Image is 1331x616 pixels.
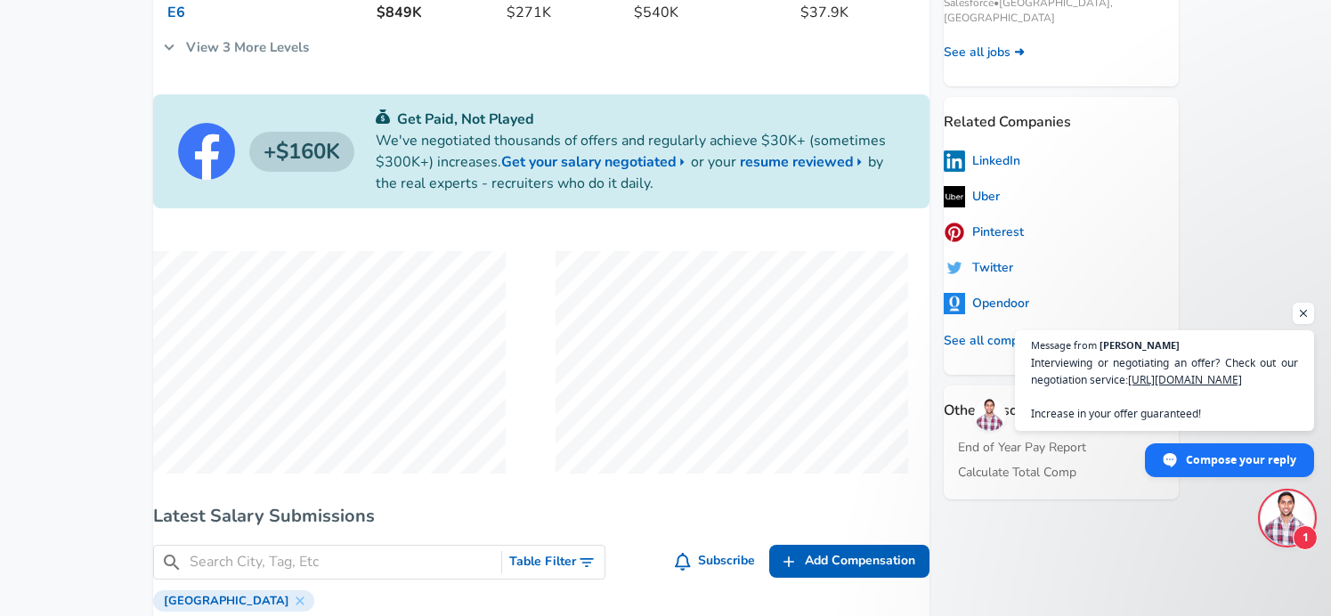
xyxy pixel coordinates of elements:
span: Message from [1031,340,1097,350]
p: Other Resources [944,385,1179,421]
a: Calculate Total Comp [958,464,1076,482]
p: We've negotiated thousands of offers and regularly achieve $30K+ (sometimes $300K+) increases. or... [376,130,905,194]
span: 1 [1293,525,1318,550]
a: Facebook logo$160K [178,123,354,180]
img: svg+xml;base64,PHN2ZyB4bWxucz0iaHR0cDovL3d3dy53My5vcmcvMjAwMC9zdmciIGZpbGw9IiMwYzU0NjAiIHZpZXdCb3... [376,109,390,124]
span: [GEOGRAPHIC_DATA] [157,594,296,608]
div: [GEOGRAPHIC_DATA] [153,590,314,612]
button: Subscribe [671,545,762,578]
div: Open chat [1261,491,1314,545]
span: Compose your reply [1186,444,1296,475]
button: Toggle Search Filters [502,546,605,579]
a: resume reviewed [740,151,868,173]
a: LinkedIn [944,150,1020,172]
img: 5fXr0IP.png [944,293,965,314]
a: Twitter [944,257,1013,279]
a: End of Year Pay Report [958,439,1086,457]
input: Search City, Tag, Etc [190,551,495,573]
a: Get your salary negotiated [501,151,691,173]
a: See all companies ➜ [944,332,1063,350]
p: Related Companies [944,97,1179,133]
a: E6 [167,3,185,22]
img: linkedinlogo.png [944,150,965,172]
a: Opendoor [944,293,1029,314]
a: Add Compensation [769,545,929,578]
a: Pinterest [944,222,1024,243]
a: Uber [944,186,1000,207]
span: [PERSON_NAME] [1100,340,1180,350]
img: uitCbKH.png [944,257,965,279]
h6: Latest Salary Submissions [153,502,929,531]
a: See all jobs ➜ [944,44,1025,61]
img: uberlogo.png [944,186,965,207]
img: pinterestlogo.png [944,222,965,243]
img: Facebook logo [178,123,235,180]
p: Get Paid, Not Played [376,109,905,130]
h4: $160K [249,132,354,173]
span: Add Compensation [805,550,915,572]
span: Interviewing or negotiating an offer? Check out our negotiation service: Increase in your offer g... [1031,354,1298,422]
a: View 3 More Levels [153,28,319,66]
